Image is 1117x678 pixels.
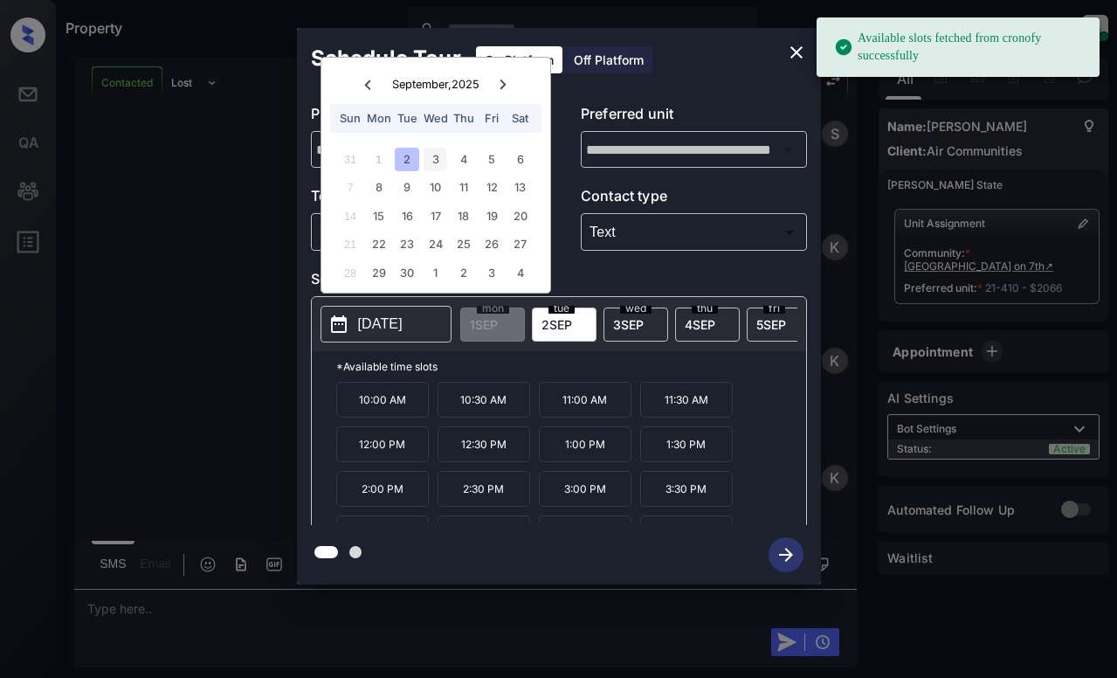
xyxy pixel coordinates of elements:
div: month 2025-09 [327,145,544,287]
div: Choose Friday, September 5th, 2025 [480,148,504,171]
span: 3 SEP [613,317,644,332]
div: In Person [315,218,533,246]
div: date-select [603,308,668,342]
p: 5:00 PM [539,515,631,551]
p: 2:30 PM [438,471,530,507]
div: September , 2025 [392,78,479,91]
button: [DATE] [321,306,452,342]
div: Choose Saturday, October 4th, 2025 [508,261,532,285]
p: 11:00 AM [539,382,631,418]
div: Choose Monday, September 29th, 2025 [367,261,390,285]
div: Not available Sunday, September 14th, 2025 [339,204,362,228]
div: On Platform [476,46,562,73]
div: Fri [480,107,504,130]
div: Available slots fetched from cronofy successfully [834,23,1086,72]
div: Text [585,218,803,246]
div: Choose Thursday, September 18th, 2025 [452,204,475,228]
span: tue [548,303,575,314]
div: Choose Tuesday, September 16th, 2025 [395,204,418,228]
div: Off Platform [565,46,652,73]
p: 1:30 PM [640,426,733,462]
div: Choose Tuesday, September 30th, 2025 [395,261,418,285]
div: Sat [508,107,532,130]
p: 4:30 PM [438,515,530,551]
p: Preferred unit [581,103,807,131]
div: date-select [532,308,596,342]
button: close [779,35,814,70]
div: Choose Wednesday, September 24th, 2025 [424,232,447,256]
div: Choose Wednesday, October 1st, 2025 [424,261,447,285]
p: 11:30 AM [640,382,733,418]
div: Choose Friday, September 19th, 2025 [480,204,504,228]
p: Tour type [311,185,537,213]
div: Choose Tuesday, September 2nd, 2025 [395,148,418,171]
div: Sun [339,107,362,130]
p: 12:00 PM [336,426,429,462]
p: 2:00 PM [336,471,429,507]
div: Choose Monday, September 8th, 2025 [367,176,390,199]
span: thu [692,303,718,314]
div: Wed [424,107,447,130]
div: Choose Thursday, September 11th, 2025 [452,176,475,199]
p: Contact type [581,185,807,213]
div: Choose Friday, October 3rd, 2025 [480,261,504,285]
div: Choose Wednesday, September 10th, 2025 [424,176,447,199]
p: 5:30 PM [640,515,733,551]
div: date-select [747,308,811,342]
div: Choose Thursday, September 4th, 2025 [452,148,475,171]
div: Choose Monday, September 15th, 2025 [367,204,390,228]
div: Mon [367,107,390,130]
div: Choose Wednesday, September 17th, 2025 [424,204,447,228]
div: Choose Tuesday, September 23rd, 2025 [395,232,418,256]
p: 10:30 AM [438,382,530,418]
h2: Schedule Tour [297,28,475,89]
p: 3:00 PM [539,471,631,507]
span: 4 SEP [685,317,715,332]
p: Preferred community [311,103,537,131]
div: Choose Thursday, October 2nd, 2025 [452,261,475,285]
div: Not available Sunday, September 7th, 2025 [339,176,362,199]
div: Not available Sunday, September 28th, 2025 [339,261,362,285]
div: Choose Saturday, September 20th, 2025 [508,204,532,228]
p: 1:00 PM [539,426,631,462]
p: [DATE] [358,314,403,335]
div: Choose Wednesday, September 3rd, 2025 [424,148,447,171]
div: Choose Monday, September 22nd, 2025 [367,232,390,256]
div: Thu [452,107,475,130]
div: Not available Sunday, August 31st, 2025 [339,148,362,171]
button: btn-next [758,532,814,578]
div: Choose Friday, September 12th, 2025 [480,176,504,199]
div: Tue [395,107,418,130]
div: Not available Monday, September 1st, 2025 [367,148,390,171]
div: Choose Tuesday, September 9th, 2025 [395,176,418,199]
span: fri [763,303,785,314]
div: Choose Thursday, September 25th, 2025 [452,232,475,256]
div: Choose Saturday, September 6th, 2025 [508,148,532,171]
div: Choose Saturday, September 27th, 2025 [508,232,532,256]
div: Choose Friday, September 26th, 2025 [480,232,504,256]
p: 3:30 PM [640,471,733,507]
p: 4:00 PM [336,515,429,551]
p: *Available time slots [336,351,806,382]
p: 12:30 PM [438,426,530,462]
span: 2 SEP [541,317,572,332]
span: wed [620,303,652,314]
span: 5 SEP [756,317,786,332]
div: date-select [675,308,740,342]
div: Not available Sunday, September 21st, 2025 [339,232,362,256]
div: Choose Saturday, September 13th, 2025 [508,176,532,199]
p: Select slot [311,268,807,296]
p: 10:00 AM [336,382,429,418]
